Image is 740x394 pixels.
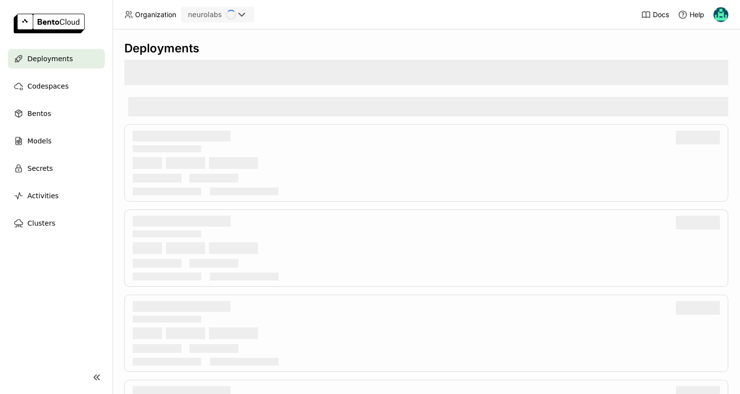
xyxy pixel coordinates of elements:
[188,10,222,20] div: neurolabs
[27,190,59,202] span: Activities
[27,53,73,65] span: Deployments
[714,7,728,22] img: Calin Cojocaru
[8,159,105,178] a: Secrets
[27,217,55,229] span: Clusters
[223,10,224,20] input: Selected neurolabs.
[27,135,51,147] span: Models
[27,80,69,92] span: Codespaces
[14,14,85,33] img: logo
[124,41,728,56] div: Deployments
[8,213,105,233] a: Clusters
[27,108,51,119] span: Bentos
[27,162,53,174] span: Secrets
[8,104,105,123] a: Bentos
[8,186,105,206] a: Activities
[641,10,669,20] a: Docs
[8,131,105,151] a: Models
[653,10,669,19] span: Docs
[690,10,704,19] span: Help
[678,10,704,20] div: Help
[135,10,176,19] span: Organization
